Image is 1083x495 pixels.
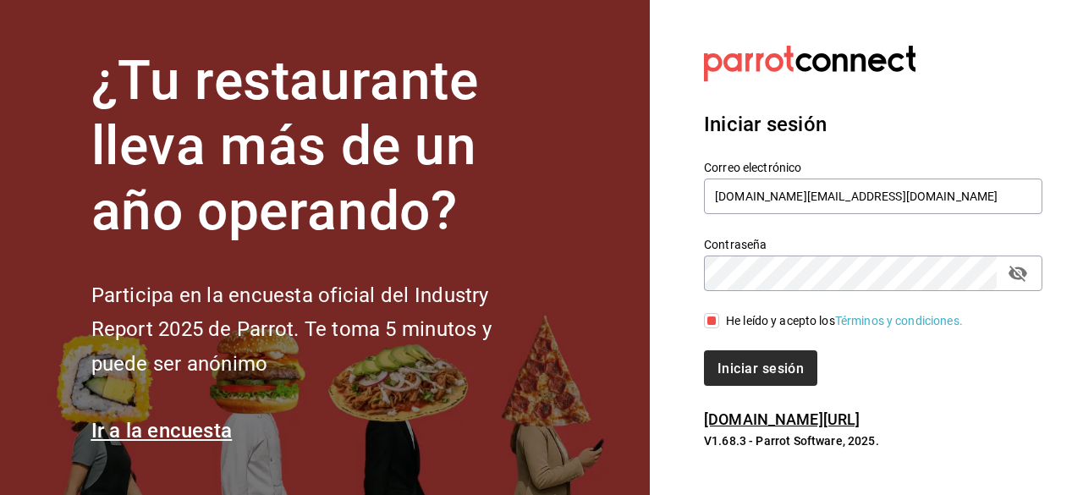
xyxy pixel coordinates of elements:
font: V1.68.3 - Parrot Software, 2025. [704,434,879,448]
button: campo de contraseña [1003,259,1032,288]
font: Correo electrónico [704,161,801,174]
font: ¿Tu restaurante lleva más de un año operando? [91,49,479,243]
a: [DOMAIN_NAME][URL] [704,410,860,428]
font: Iniciar sesión [704,113,827,136]
a: Ir a la encuesta [91,419,233,443]
input: Ingresa tu correo electrónico [704,179,1042,214]
font: Iniciar sesión [717,360,804,376]
font: He leído y acepto los [726,314,835,327]
a: Términos y condiciones. [835,314,963,327]
font: Contraseña [704,238,767,251]
font: Participa en la encuesta oficial del Industry Report 2025 de Parrot. Te toma 5 minutos y puede se... [91,283,492,377]
button: Iniciar sesión [704,350,817,386]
